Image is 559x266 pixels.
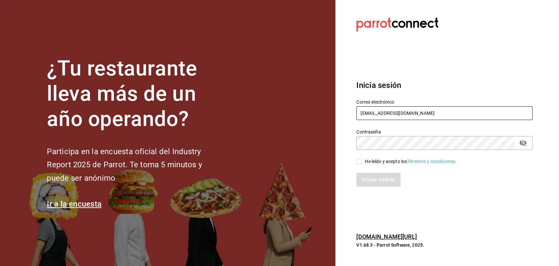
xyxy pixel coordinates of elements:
input: Ingresa tu correo electrónico [356,106,532,120]
a: Términos y condiciones. [407,159,457,164]
a: [DOMAIN_NAME][URL] [356,233,417,240]
label: Correo electrónico [356,100,532,104]
p: V1.68.3 - Parrot Software, 2025. [356,242,532,248]
button: passwordField [517,137,529,149]
a: Ir a la encuesta [47,199,102,209]
h2: Participa en la encuesta oficial del Industry Report 2025 de Parrot. Te toma 5 minutos y puede se... [47,145,224,185]
h1: ¿Tu restaurante lleva más de un año operando? [47,56,224,132]
label: Contraseña [356,130,532,134]
div: He leído y acepto los [365,158,457,165]
h3: Inicia sesión [356,79,532,91]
